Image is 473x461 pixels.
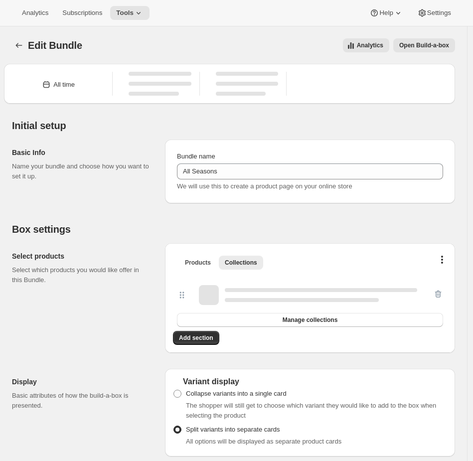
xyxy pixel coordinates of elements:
[186,402,436,419] span: The shopper will still get to choose which variant they would like to add to the box when selecti...
[177,182,352,190] span: We will use this to create a product page on your online store
[283,316,338,324] span: Manage collections
[177,153,215,160] span: Bundle name
[185,259,211,267] span: Products
[12,161,149,181] p: Name your bundle and choose how you want to set it up.
[427,9,451,17] span: Settings
[12,265,149,285] p: Select which products you would like offer in this Bundle.
[116,9,134,17] span: Tools
[12,120,455,132] h2: Initial setup
[12,148,149,157] h2: Basic Info
[186,438,341,445] span: All options will be displayed as separate product cards
[173,377,447,387] div: Variant display
[357,41,383,49] span: Analytics
[12,223,455,235] h2: Box settings
[110,6,150,20] button: Tools
[53,80,75,90] div: All time
[12,251,149,261] h2: Select products
[393,38,455,52] button: View links to open the build-a-box on the online store
[179,334,213,342] span: Add section
[186,390,287,397] span: Collapse variants into a single card
[379,9,393,17] span: Help
[225,259,257,267] span: Collections
[56,6,108,20] button: Subscriptions
[411,6,457,20] button: Settings
[343,38,389,52] button: View all analytics related to this specific bundles, within certain timeframes
[399,41,449,49] span: Open Build-a-box
[16,6,54,20] button: Analytics
[12,377,149,387] h2: Display
[22,9,48,17] span: Analytics
[363,6,409,20] button: Help
[12,391,149,411] p: Basic attributes of how the build-a-box is presented.
[28,40,82,51] span: Edit Bundle
[177,313,443,327] button: Manage collections
[177,163,443,179] input: ie. Smoothie box
[186,426,280,433] span: Split variants into separate cards
[173,331,219,345] button: Add section
[62,9,102,17] span: Subscriptions
[12,38,26,52] button: Bundles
